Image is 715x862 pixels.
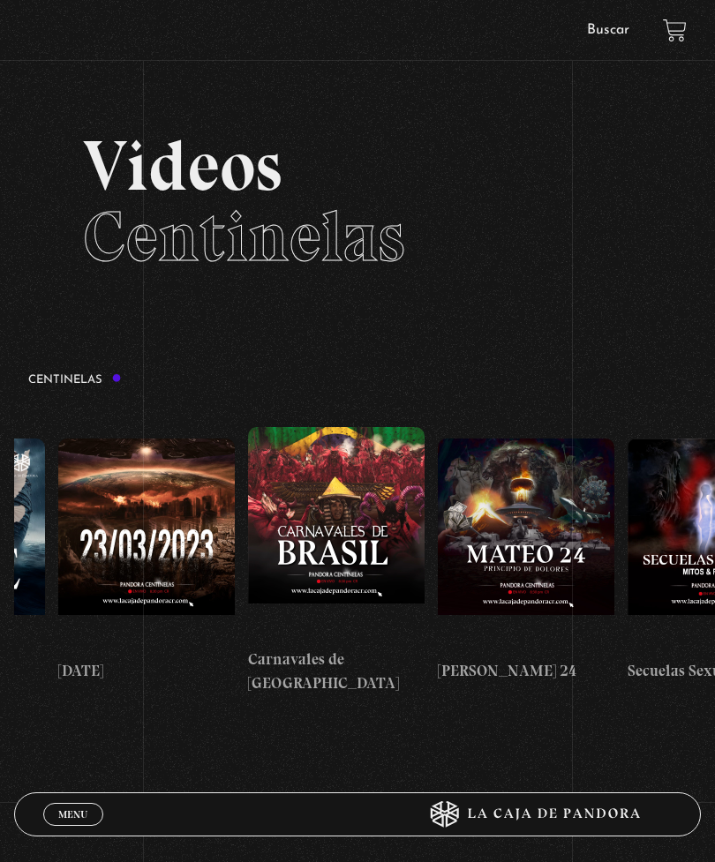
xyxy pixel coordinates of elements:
[83,194,405,279] span: Centinelas
[28,373,122,386] h3: Centinelas
[248,403,425,719] a: Carnavales de [GEOGRAPHIC_DATA]
[438,403,614,719] a: [PERSON_NAME] 24
[248,648,425,695] h4: Carnavales de [GEOGRAPHIC_DATA]
[58,403,235,719] a: [DATE]
[663,18,687,41] a: View your shopping cart
[58,659,235,683] h4: [DATE]
[58,809,87,820] span: Menu
[587,23,629,37] a: Buscar
[438,659,614,683] h4: [PERSON_NAME] 24
[52,824,94,836] span: Cerrar
[83,131,632,272] h2: Videos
